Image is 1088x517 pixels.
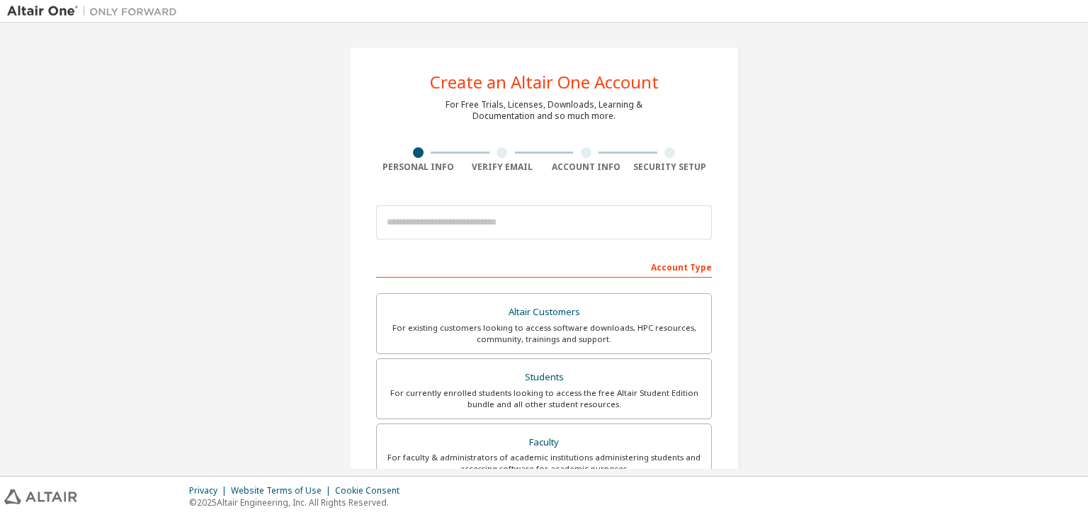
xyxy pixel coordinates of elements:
[544,161,628,173] div: Account Info
[385,368,703,387] div: Students
[460,161,545,173] div: Verify Email
[189,485,231,496] div: Privacy
[4,489,77,504] img: altair_logo.svg
[385,452,703,475] div: For faculty & administrators of academic institutions administering students and accessing softwa...
[385,433,703,453] div: Faculty
[376,255,712,278] div: Account Type
[430,74,659,91] div: Create an Altair One Account
[7,4,184,18] img: Altair One
[446,99,642,122] div: For Free Trials, Licenses, Downloads, Learning & Documentation and so much more.
[376,161,460,173] div: Personal Info
[385,322,703,345] div: For existing customers looking to access software downloads, HPC resources, community, trainings ...
[189,496,408,509] p: © 2025 Altair Engineering, Inc. All Rights Reserved.
[385,302,703,322] div: Altair Customers
[385,387,703,410] div: For currently enrolled students looking to access the free Altair Student Edition bundle and all ...
[335,485,408,496] div: Cookie Consent
[628,161,713,173] div: Security Setup
[231,485,335,496] div: Website Terms of Use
